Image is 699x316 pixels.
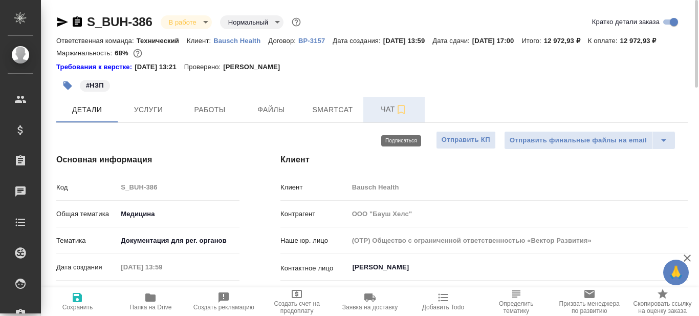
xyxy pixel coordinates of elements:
p: ВР-3157 [298,37,333,45]
p: 12 972,93 ₽ [544,37,588,45]
button: Сохранить [41,287,114,316]
input: Пустое поле [348,180,688,195]
p: К оплате: [588,37,620,45]
span: Добавить Todo [422,304,464,311]
span: Файлы [247,103,296,116]
input: Пустое поле [348,286,688,301]
button: Папка на Drive [114,287,187,316]
button: Нормальный [225,18,271,27]
span: 🙏 [667,262,685,283]
p: 68% [115,49,130,57]
div: В работе [161,15,212,29]
button: Определить тематику [479,287,553,316]
p: #НЗП [86,80,104,91]
a: ВР-3157 [298,36,333,45]
div: Документация для рег. органов [117,232,239,249]
button: Призвать менеджера по развитию [553,287,626,316]
input: Пустое поле [117,286,207,301]
p: Клиент: [187,37,213,45]
p: [DATE] 13:59 [383,37,433,45]
span: Сохранить [62,304,93,311]
p: Дата создания: [333,37,383,45]
input: Пустое поле [348,206,688,221]
p: Дата сдачи: [432,37,472,45]
p: Маржинальность: [56,49,115,57]
button: 🙏 [663,260,689,285]
button: Доп статусы указывают на важность/срочность заказа [290,15,303,29]
p: Договор: [268,37,298,45]
button: Отправить КП [436,131,496,149]
p: Тематика [56,236,117,246]
span: Работы [185,103,234,116]
p: Ответственная команда: [56,37,137,45]
button: В работе [166,18,200,27]
p: Bausch Health [213,37,268,45]
button: Скопировать ссылку для ЯМессенджера [56,16,69,28]
p: Дата создания [56,262,117,272]
div: split button [504,131,675,150]
h4: Основная информация [56,154,239,166]
span: Кратко детали заказа [592,17,660,27]
div: В работе [220,15,283,29]
p: Наше юр. лицо [280,236,348,246]
span: НЗП [79,80,111,89]
button: Создать рекламацию [187,287,260,316]
button: 3439.48 RUB; [131,47,144,60]
span: Папка на Drive [129,304,171,311]
span: Отправить финальные файлы на email [510,135,647,146]
p: Общая тематика [56,209,117,219]
span: Детали [62,103,112,116]
button: Заявка на доставку [334,287,407,316]
a: Требования к верстке: [56,62,135,72]
a: S_BUH-386 [87,15,152,29]
span: Отправить КП [442,134,490,146]
button: Скопировать ссылку [71,16,83,28]
input: Пустое поле [348,233,688,248]
h4: Клиент [280,154,688,166]
p: [PERSON_NAME] [223,62,288,72]
span: Чат [369,103,419,116]
span: Создать счет на предоплату [267,300,327,314]
button: Создать счет на предоплату [260,287,334,316]
span: Скопировать ссылку на оценку заказа [632,300,693,314]
p: Контактное лицо [280,263,348,273]
span: Заявка на доставку [342,304,398,311]
p: [DATE] 17:00 [472,37,522,45]
span: Smartcat [308,103,357,116]
p: Проверено: [184,62,224,72]
button: Скопировать ссылку на оценку заказа [626,287,699,316]
p: Технический [137,37,187,45]
input: Пустое поле [117,180,239,195]
span: Призвать менеджера по развитию [559,300,620,314]
span: Определить тематику [486,300,547,314]
p: Клиент [280,182,348,193]
input: Пустое поле [117,260,207,275]
button: Добавить тэг [56,74,79,97]
p: Контрагент [280,209,348,219]
div: Медицина [117,205,239,223]
span: Создать рекламацию [193,304,254,311]
p: [DATE] 13:21 [135,62,184,72]
div: Нажми, чтобы открыть папку с инструкцией [56,62,135,72]
p: Итого: [521,37,543,45]
button: Добавить Todo [406,287,479,316]
a: Bausch Health [213,36,268,45]
p: Код [56,182,117,193]
button: Отправить финальные файлы на email [504,131,652,150]
span: Услуги [124,103,173,116]
p: 12 972,93 ₽ [620,37,664,45]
